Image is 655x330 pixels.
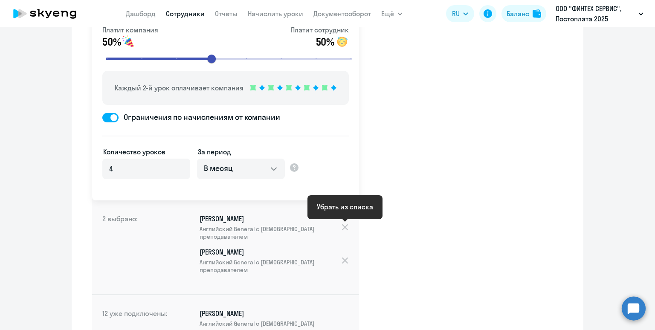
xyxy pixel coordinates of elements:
[122,35,135,49] img: smile
[446,5,474,22] button: RU
[452,9,460,19] span: RU
[556,3,635,24] p: ООО "ФИНТЕХ СЕРВИС", Постоплата 2025
[103,147,165,157] label: Количество уроков
[126,9,156,18] a: Дашборд
[381,5,403,22] button: Ещё
[119,112,280,123] span: Ограничения по начислениям от компании
[200,225,341,240] span: Английский General с [DEMOGRAPHIC_DATA] преподавателем
[335,35,349,49] img: smile
[507,9,529,19] div: Баланс
[200,247,341,274] p: [PERSON_NAME]
[166,9,205,18] a: Сотрудники
[316,35,334,49] span: 50%
[102,214,171,281] h4: 2 выбрано:
[215,9,238,18] a: Отчеты
[102,35,121,49] span: 50%
[291,25,349,35] p: Платит сотрудник
[533,9,541,18] img: balance
[102,25,158,35] p: Платит компания
[248,9,303,18] a: Начислить уроки
[551,3,648,24] button: ООО "ФИНТЕХ СЕРВИС", Постоплата 2025
[200,258,341,274] span: Английский General с [DEMOGRAPHIC_DATA] преподавателем
[381,9,394,19] span: Ещё
[317,202,373,212] div: Убрать из списка
[200,214,341,240] p: [PERSON_NAME]
[501,5,546,22] button: Балансbalance
[313,9,371,18] a: Документооборот
[115,83,243,93] p: Каждый 2-й урок оплачивает компания
[198,147,231,157] label: За период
